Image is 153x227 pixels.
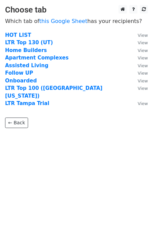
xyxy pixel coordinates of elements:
a: View [131,70,148,76]
a: View [131,85,148,91]
h3: Choose tab [5,5,148,15]
a: LTR Top 130 (UT) [5,40,53,46]
a: Follow UP [5,70,33,76]
a: HOT LIST [5,32,31,38]
small: View [138,40,148,45]
p: Which tab of has your recipients? [5,18,148,25]
a: View [131,40,148,46]
small: View [138,55,148,60]
a: Assisted Living [5,62,48,69]
small: View [138,48,148,53]
a: View [131,78,148,84]
a: Home Builders [5,47,47,53]
a: View [131,47,148,53]
small: View [138,33,148,38]
a: ← Back [5,118,28,128]
a: LTR Tampa Trial [5,100,49,106]
small: View [138,86,148,91]
small: View [138,101,148,106]
a: View [131,32,148,38]
a: View [131,55,148,61]
small: View [138,78,148,83]
a: Onboarded [5,78,37,84]
a: View [131,100,148,106]
a: View [131,62,148,69]
a: this Google Sheet [39,18,87,24]
a: Apartment Complexes [5,55,69,61]
a: LTR Top 100 ([GEOGRAPHIC_DATA][US_STATE]) [5,85,103,99]
small: View [138,71,148,76]
small: View [138,63,148,68]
